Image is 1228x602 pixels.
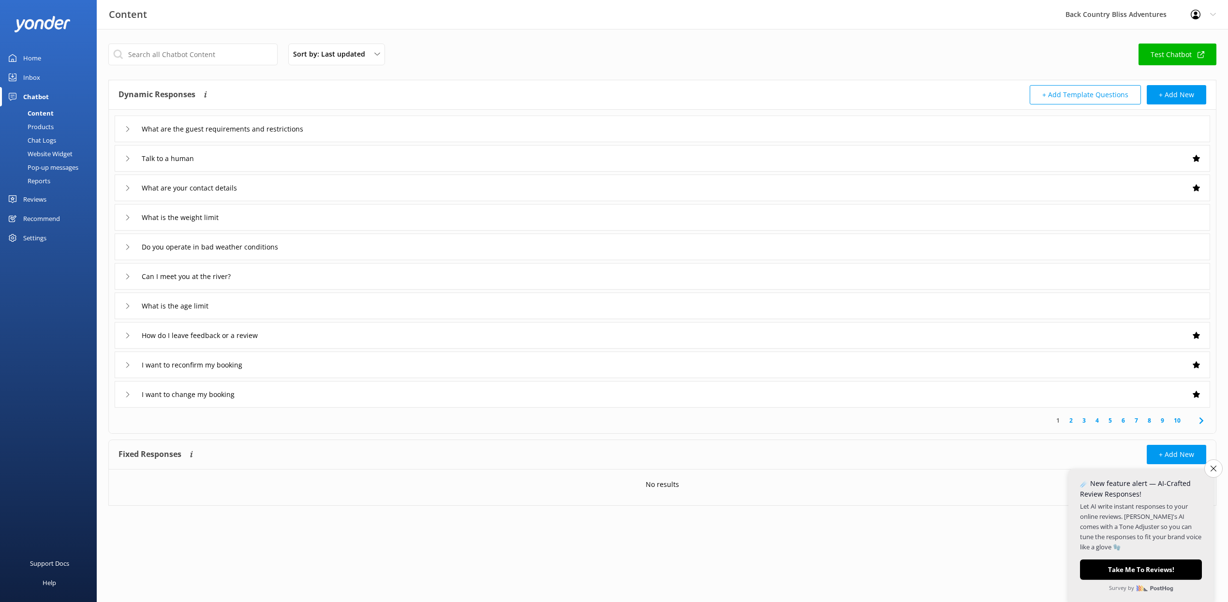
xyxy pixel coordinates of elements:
div: Help [43,573,56,592]
a: 3 [1078,416,1091,425]
h4: Dynamic Responses [118,85,195,104]
a: 2 [1065,416,1078,425]
div: Content [6,106,54,120]
div: Products [6,120,54,133]
div: Support Docs [30,554,69,573]
a: 7 [1130,416,1143,425]
a: Website Widget [6,147,97,161]
a: Reports [6,174,97,188]
a: 4 [1091,416,1104,425]
div: Settings [23,228,46,248]
a: Chat Logs [6,133,97,147]
div: Pop-up messages [6,161,78,174]
a: 9 [1156,416,1169,425]
div: Reports [6,174,50,188]
a: 5 [1104,416,1117,425]
div: Website Widget [6,147,73,161]
input: Search all Chatbot Content [108,44,278,65]
a: Test Chatbot [1139,44,1216,65]
div: Chat Logs [6,133,56,147]
a: Products [6,120,97,133]
div: Home [23,48,41,68]
a: Pop-up messages [6,161,97,174]
button: + Add Template Questions [1030,85,1141,104]
div: Reviews [23,190,46,209]
img: yonder-white-logo.png [15,16,70,32]
a: 10 [1169,416,1185,425]
p: No results [646,479,679,490]
a: 6 [1117,416,1130,425]
button: + Add New [1147,445,1206,464]
h4: Fixed Responses [118,445,181,464]
a: Content [6,106,97,120]
div: Inbox [23,68,40,87]
a: 8 [1143,416,1156,425]
a: 1 [1051,416,1065,425]
h3: Content [109,7,147,22]
div: Recommend [23,209,60,228]
span: Sort by: Last updated [293,49,371,59]
button: + Add New [1147,85,1206,104]
div: Chatbot [23,87,49,106]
